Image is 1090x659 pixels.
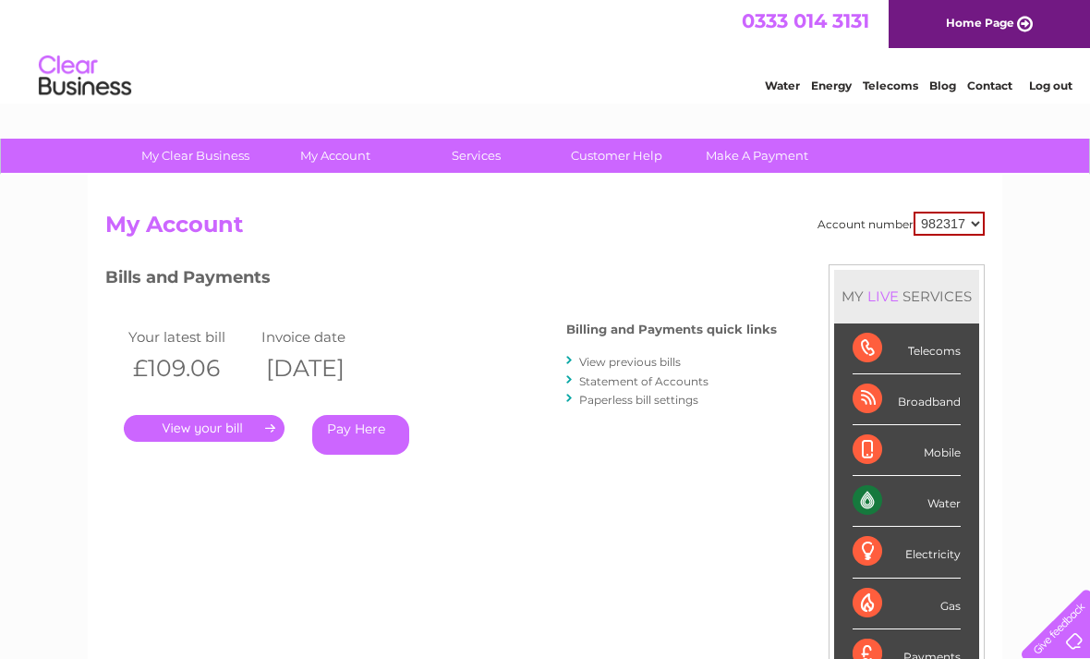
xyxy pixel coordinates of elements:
div: LIVE [864,287,902,305]
a: Pay Here [312,415,409,455]
div: Clear Business is a trading name of Verastar Limited (registered in [GEOGRAPHIC_DATA] No. 3667643... [110,10,983,90]
a: Paperless bill settings [579,393,698,407]
img: logo.png [38,48,132,104]
h4: Billing and Payments quick links [566,323,777,336]
div: Telecoms [853,323,961,374]
a: Log out [1029,79,1072,92]
div: Account number [817,212,985,236]
th: £109.06 [124,349,257,387]
a: Contact [967,79,1012,92]
div: Electricity [853,527,961,578]
a: 0333 014 3131 [742,9,869,32]
a: Services [400,139,552,173]
a: Blog [929,79,956,92]
h3: Bills and Payments [105,264,777,297]
a: Statement of Accounts [579,374,708,388]
div: MY SERVICES [834,270,979,323]
div: Broadband [853,374,961,425]
th: [DATE] [257,349,390,387]
a: Telecoms [863,79,918,92]
h2: My Account [105,212,985,247]
a: . [124,415,285,442]
a: Water [765,79,800,92]
a: My Clear Business [119,139,272,173]
a: View previous bills [579,355,681,369]
a: Make A Payment [681,139,833,173]
div: Gas [853,579,961,629]
td: Your latest bill [124,324,257,349]
a: My Account [260,139,412,173]
a: Customer Help [540,139,693,173]
a: Energy [811,79,852,92]
div: Mobile [853,425,961,476]
td: Invoice date [257,324,390,349]
div: Water [853,476,961,527]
